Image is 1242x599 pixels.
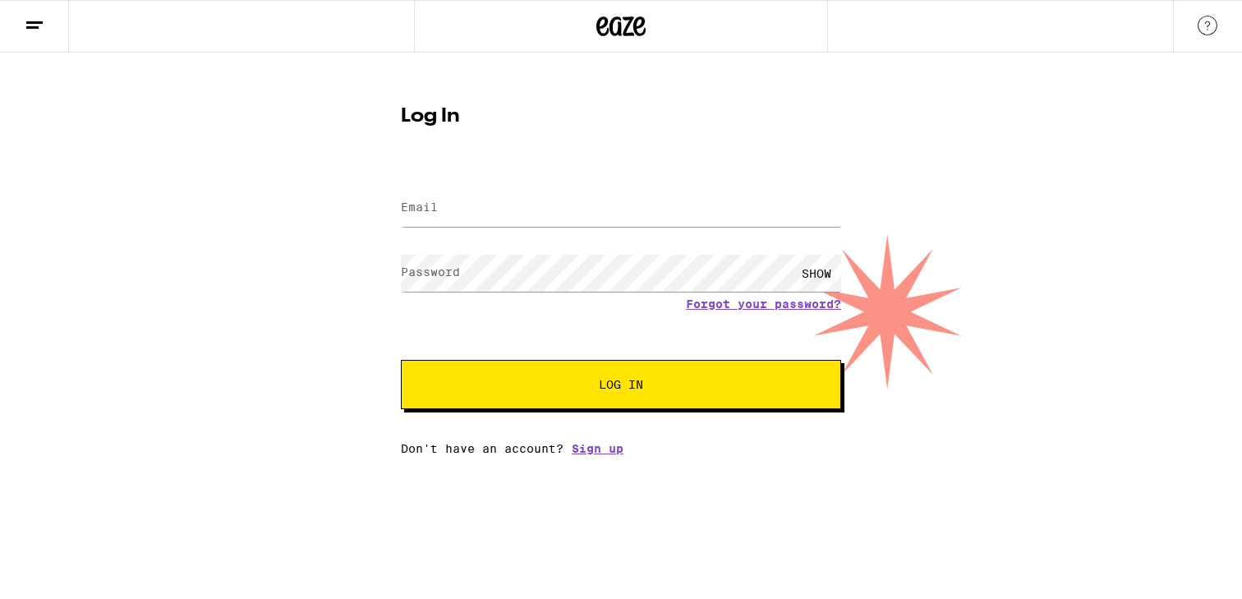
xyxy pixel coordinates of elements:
span: Help [38,12,71,26]
a: Forgot your password? [686,297,841,311]
a: Sign up [572,442,623,455]
label: Email [401,200,438,214]
h1: Log In [401,107,841,127]
button: Log In [401,360,841,409]
input: Email [401,190,841,227]
div: SHOW [792,255,841,292]
label: Password [401,265,460,279]
span: Log In [599,379,643,390]
div: Don't have an account? [401,442,841,455]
